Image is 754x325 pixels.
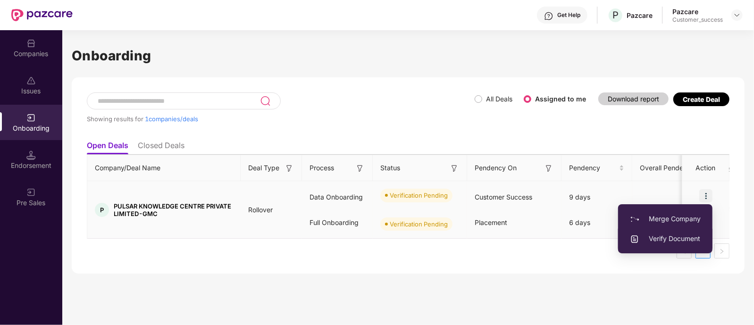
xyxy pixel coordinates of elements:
[632,155,712,181] th: Overall Pendency
[26,76,36,85] img: svg+xml;base64,PHN2ZyBpZD0iSXNzdWVzX2Rpc2FibGVkIiB4bWxucz0iaHR0cDovL3d3dy53My5vcmcvMjAwMC9zdmciIH...
[486,95,512,103] label: All Deals
[72,45,745,66] h1: Onboarding
[672,7,723,16] div: Pazcare
[310,163,334,173] span: Process
[598,92,669,105] button: Download report
[682,155,729,181] th: Action
[355,164,365,173] img: svg+xml;base64,PHN2ZyB3aWR0aD0iMTYiIGhlaWdodD0iMTYiIHZpZXdCb3g9IjAgMCAxNiAxNiIgZmlsbD0ibm9uZSIgeG...
[475,193,532,201] span: Customer Success
[683,95,720,103] div: Create Deal
[561,184,632,210] div: 9 days
[390,191,448,200] div: Verification Pending
[260,95,271,107] img: svg+xml;base64,PHN2ZyB3aWR0aD0iMjQiIGhlaWdodD0iMjUiIHZpZXdCb3g9IjAgMCAyNCAyNSIgZmlsbD0ibm9uZSIgeG...
[26,188,36,197] img: svg+xml;base64,PHN2ZyB3aWR0aD0iMjAiIGhlaWdodD0iMjAiIHZpZXdCb3g9IjAgMCAyMCAyMCIgZmlsbD0ibm9uZSIgeG...
[627,11,653,20] div: Pazcare
[630,215,639,224] img: svg+xml;base64,PHN2ZyB3aWR0aD0iMjAiIGhlaWdodD0iMjAiIHZpZXdCb3g9IjAgMCAyMCAyMCIgZmlsbD0ibm9uZSIgeG...
[26,113,36,123] img: svg+xml;base64,PHN2ZyB3aWR0aD0iMjAiIGhlaWdodD0iMjAiIHZpZXdCb3g9IjAgMCAyMCAyMCIgZmlsbD0ibm9uZSIgeG...
[380,163,400,173] span: Status
[557,11,580,19] div: Get Help
[87,115,475,123] div: Showing results for
[241,206,280,214] span: Rollover
[569,163,617,173] span: Pendency
[475,218,507,226] span: Placement
[535,95,586,103] label: Assigned to me
[87,155,241,181] th: Company/Deal Name
[475,163,517,173] span: Pendency On
[26,150,36,160] img: svg+xml;base64,PHN2ZyB3aWR0aD0iMTQuNSIgaGVpZ2h0PSIxNC41IiB2aWV3Qm94PSIwIDAgMTYgMTYiIGZpbGw9Im5vbm...
[714,243,729,258] li: Next Page
[630,233,701,244] span: Verify Document
[302,184,373,210] div: Data Onboarding
[612,9,619,21] span: P
[672,16,723,24] div: Customer_success
[450,164,459,173] img: svg+xml;base64,PHN2ZyB3aWR0aD0iMTYiIGhlaWdodD0iMTYiIHZpZXdCb3g9IjAgMCAxNiAxNiIgZmlsbD0ibm9uZSIgeG...
[630,234,639,244] img: svg+xml;base64,PHN2ZyBpZD0iVXBsb2FkX0xvZ3MiIGRhdGEtbmFtZT0iVXBsb2FkIExvZ3MiIHhtbG5zPSJodHRwOi8vd3...
[95,203,109,217] div: P
[114,202,233,217] span: PULSAR KNOWLEDGE CENTRE PRIVATE LIMITED-GMC
[285,164,294,173] img: svg+xml;base64,PHN2ZyB3aWR0aD0iMTYiIGhlaWdodD0iMTYiIHZpZXdCb3g9IjAgMCAxNiAxNiIgZmlsbD0ibm9uZSIgeG...
[302,210,373,235] div: Full Onboarding
[733,11,741,19] img: svg+xml;base64,PHN2ZyBpZD0iRHJvcGRvd24tMzJ4MzIiIHhtbG5zPSJodHRwOi8vd3d3LnczLm9yZy8yMDAwL3N2ZyIgd2...
[138,141,184,154] li: Closed Deals
[561,155,632,181] th: Pendency
[719,249,725,254] span: right
[544,164,553,173] img: svg+xml;base64,PHN2ZyB3aWR0aD0iMTYiIGhlaWdodD0iMTYiIHZpZXdCb3g9IjAgMCAxNiAxNiIgZmlsbD0ibm9uZSIgeG...
[248,163,279,173] span: Deal Type
[11,9,73,21] img: New Pazcare Logo
[26,39,36,48] img: svg+xml;base64,PHN2ZyBpZD0iQ29tcGFuaWVzIiB4bWxucz0iaHR0cDovL3d3dy53My5vcmcvMjAwMC9zdmciIHdpZHRoPS...
[714,243,729,258] button: right
[561,210,632,235] div: 6 days
[145,115,198,123] span: 1 companies/deals
[390,219,448,229] div: Verification Pending
[699,189,712,202] img: icon
[544,11,553,21] img: svg+xml;base64,PHN2ZyBpZD0iSGVscC0zMngzMiIgeG1sbnM9Imh0dHA6Ly93d3cudzMub3JnLzIwMDAvc3ZnIiB3aWR0aD...
[630,214,701,224] span: Merge Company
[87,141,128,154] li: Open Deals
